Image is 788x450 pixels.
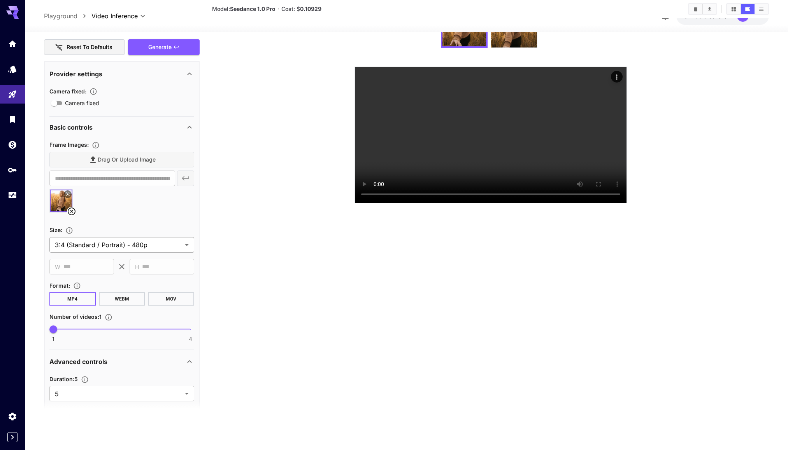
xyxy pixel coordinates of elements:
[49,88,86,95] span: Camera fixed :
[49,376,78,382] span: Duration : 5
[611,71,623,83] div: Actions
[688,3,717,15] div: Clear AllDownload All
[212,5,276,12] span: Model:
[230,5,276,12] b: Seedance 1.0 Pro
[78,376,92,383] button: Set the number of duration
[8,190,17,200] div: Usage
[49,313,102,320] span: Number of videos : 1
[49,65,194,83] div: Provider settings
[65,99,99,107] span: Camera fixed
[8,90,17,99] div: Playground
[89,141,103,149] button: Upload frame images.
[49,118,194,137] div: Basic controls
[49,282,70,289] span: Format :
[102,313,116,321] button: Specify how many videos to generate in a single request. Each video generation will be charged se...
[70,282,84,290] button: Choose the file format for the output video.
[49,292,96,306] button: MP4
[49,123,93,132] p: Basic controls
[8,114,17,124] div: Library
[62,227,76,234] button: Adjust the dimensions of the generated image by specifying its width and height in pixels, or sel...
[684,13,704,19] span: $14.80
[135,262,139,271] span: H
[44,11,77,21] a: Playground
[755,4,768,14] button: Show media in list view
[8,140,17,149] div: Wallet
[49,141,89,148] span: Frame Images :
[8,39,17,49] div: Home
[8,411,17,421] div: Settings
[741,4,755,14] button: Show media in video view
[55,389,182,399] span: 5
[55,240,182,250] span: 3:4 (Standard / Portrait) - 480p
[49,357,107,366] p: Advanced controls
[49,352,194,371] div: Advanced controls
[8,165,17,175] div: API Keys
[189,335,192,343] span: 4
[277,4,279,14] p: ·
[704,13,731,19] span: credits left
[689,4,702,14] button: Clear All
[44,39,125,55] button: Reset to defaults
[49,69,102,79] p: Provider settings
[91,11,138,21] span: Video Inference
[49,227,62,233] span: Size :
[55,262,60,271] span: W
[128,39,200,55] button: Generate
[726,3,769,15] div: Show media in grid viewShow media in video viewShow media in list view
[727,4,741,14] button: Show media in grid view
[7,432,18,442] button: Expand sidebar
[703,4,716,14] button: Download All
[148,292,194,306] button: MOV
[44,11,91,21] nav: breadcrumb
[148,42,172,52] span: Generate
[281,5,321,12] span: Cost: $
[99,292,145,306] button: WEBM
[52,335,54,343] span: 1
[300,5,321,12] b: 0.10929
[8,64,17,74] div: Models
